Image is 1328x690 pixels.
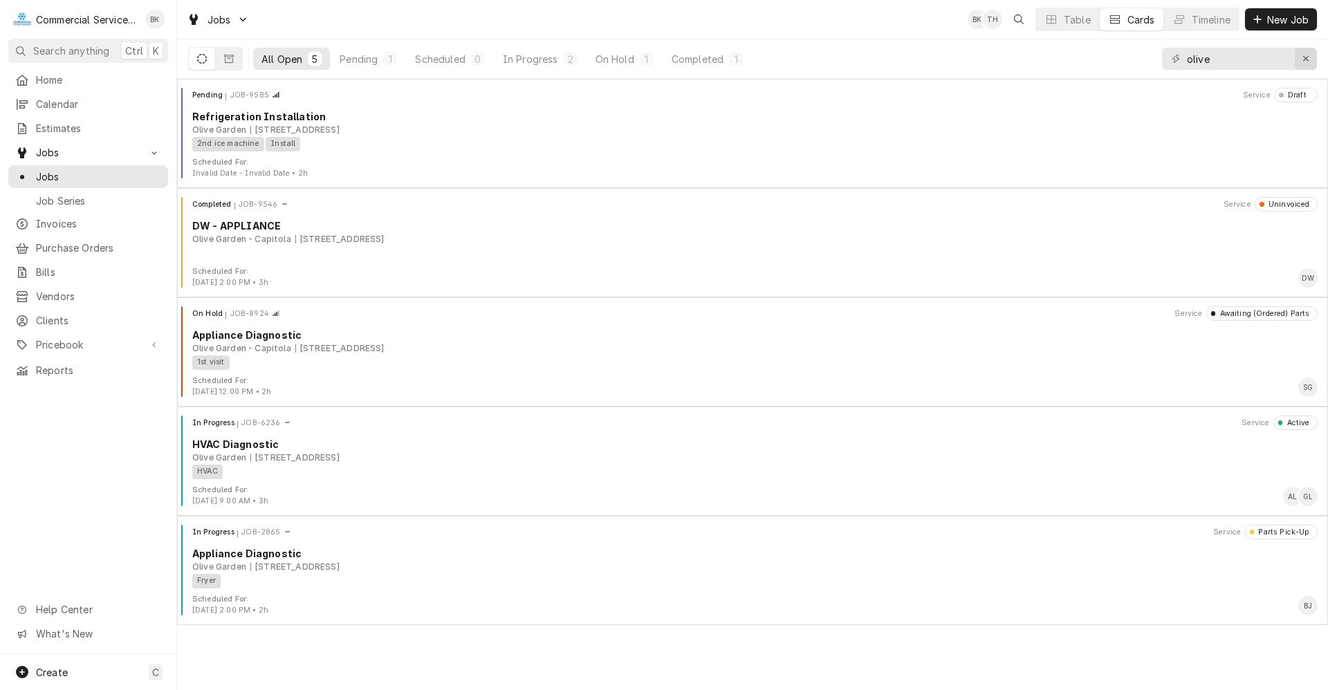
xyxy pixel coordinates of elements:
[1174,306,1318,320] div: Card Header Secondary Content
[145,10,165,29] div: Brian Key's Avatar
[250,124,340,136] div: Object Subtext Secondary
[192,157,308,168] div: Object Extra Context Footer Label
[1284,90,1307,101] div: Draft
[36,626,160,641] span: What's New
[8,598,168,621] a: Go to Help Center
[192,546,1318,561] div: Object Title
[192,465,1313,479] div: Object Tag List
[1298,377,1318,397] div: SG
[1174,308,1202,319] div: Object Extra Context Header
[8,165,168,188] a: Jobs
[183,594,1322,616] div: Card Footer
[968,10,987,29] div: BK
[230,90,269,101] div: Object ID
[192,233,1318,245] div: Object Subtext
[192,266,268,288] div: Card Footer Extra Context
[8,333,168,356] a: Go to Pricebook
[36,194,161,208] span: Job Series
[192,157,308,179] div: Card Footer Extra Context
[192,485,268,496] div: Object Extra Context Footer Label
[8,39,168,63] button: Search anythingCtrlK
[177,516,1328,625] div: Job Card: JOB-2865
[192,437,1318,451] div: Object Title
[36,313,161,328] span: Clients
[1008,8,1030,30] button: Open search
[192,485,268,507] div: Card Footer Extra Context
[183,546,1322,588] div: Card Body
[36,666,68,678] span: Create
[250,451,340,464] div: Object Subtext Secondary
[311,52,319,66] div: 5
[183,266,1322,288] div: Card Footer
[983,10,1002,29] div: TH
[33,44,109,58] span: Search anything
[8,236,168,259] a: Purchase Orders
[192,278,268,287] span: [DATE] 2:00 PM • 3h
[1192,12,1230,27] div: Timeline
[192,90,226,101] div: Object State
[503,52,558,66] div: In Progress
[1298,268,1318,288] div: David Waite's Avatar
[192,355,1313,370] div: Object Tag List
[8,309,168,332] a: Clients
[183,525,1322,539] div: Card Header
[192,416,292,429] div: Card Header Primary Content
[192,306,280,320] div: Card Header Primary Content
[8,117,168,140] a: Estimates
[207,12,231,27] span: Jobs
[181,8,255,31] a: Go to Jobs
[183,197,1322,211] div: Card Header
[8,68,168,91] a: Home
[36,602,160,617] span: Help Center
[1298,596,1318,615] div: Brandon Johnson's Avatar
[192,328,1318,342] div: Object Title
[1213,525,1318,539] div: Card Header Secondary Content
[8,261,168,283] a: Bills
[1243,90,1271,101] div: Object Extra Context Header
[192,137,264,151] div: 2nd ice machine
[1282,418,1309,429] div: Active
[192,355,230,370] div: 1st visit
[1242,418,1269,429] div: Object Extra Context Header
[36,241,161,255] span: Purchase Orders
[192,418,238,429] div: Object State
[8,622,168,645] a: Go to What's New
[183,416,1322,429] div: Card Header
[8,141,168,164] a: Go to Jobs
[192,594,268,616] div: Card Footer Extra Context
[1224,197,1318,211] div: Card Header Secondary Content
[192,109,1318,124] div: Object Title
[241,418,280,429] div: Object ID
[183,157,1322,179] div: Card Footer
[153,44,159,58] span: K
[192,496,268,505] span: [DATE] 9:00 AM • 3h
[239,199,277,210] div: Object ID
[672,52,723,66] div: Completed
[36,289,161,304] span: Vendors
[8,93,168,115] a: Calendar
[145,10,165,29] div: BK
[1064,12,1091,27] div: Table
[192,88,280,102] div: Card Header Primary Content
[968,10,987,29] div: Brian Key's Avatar
[250,561,340,573] div: Object Subtext Secondary
[192,451,246,464] div: Object Subtext Primary
[1245,525,1318,539] div: Object Status
[192,387,271,396] span: [DATE] 12:00 PM • 2h
[386,52,394,66] div: 1
[1298,596,1318,615] div: BJ
[12,10,32,29] div: Commercial Service Co.'s Avatar
[36,73,161,87] span: Home
[1264,12,1311,27] span: New Job
[1298,487,1318,506] div: GL
[1298,268,1318,288] div: Card Footer Primary Content
[230,308,269,319] div: Object ID
[295,233,385,245] div: Object Subtext Secondary
[183,88,1322,102] div: Card Header
[1298,377,1318,397] div: Sebastian Gomez's Avatar
[192,277,268,288] div: Object Extra Context Footer Value
[566,52,575,66] div: 2
[1213,527,1241,538] div: Object Extra Context Header
[183,485,1322,507] div: Card Footer
[1298,487,1318,506] div: Gavin Lorincz's Avatar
